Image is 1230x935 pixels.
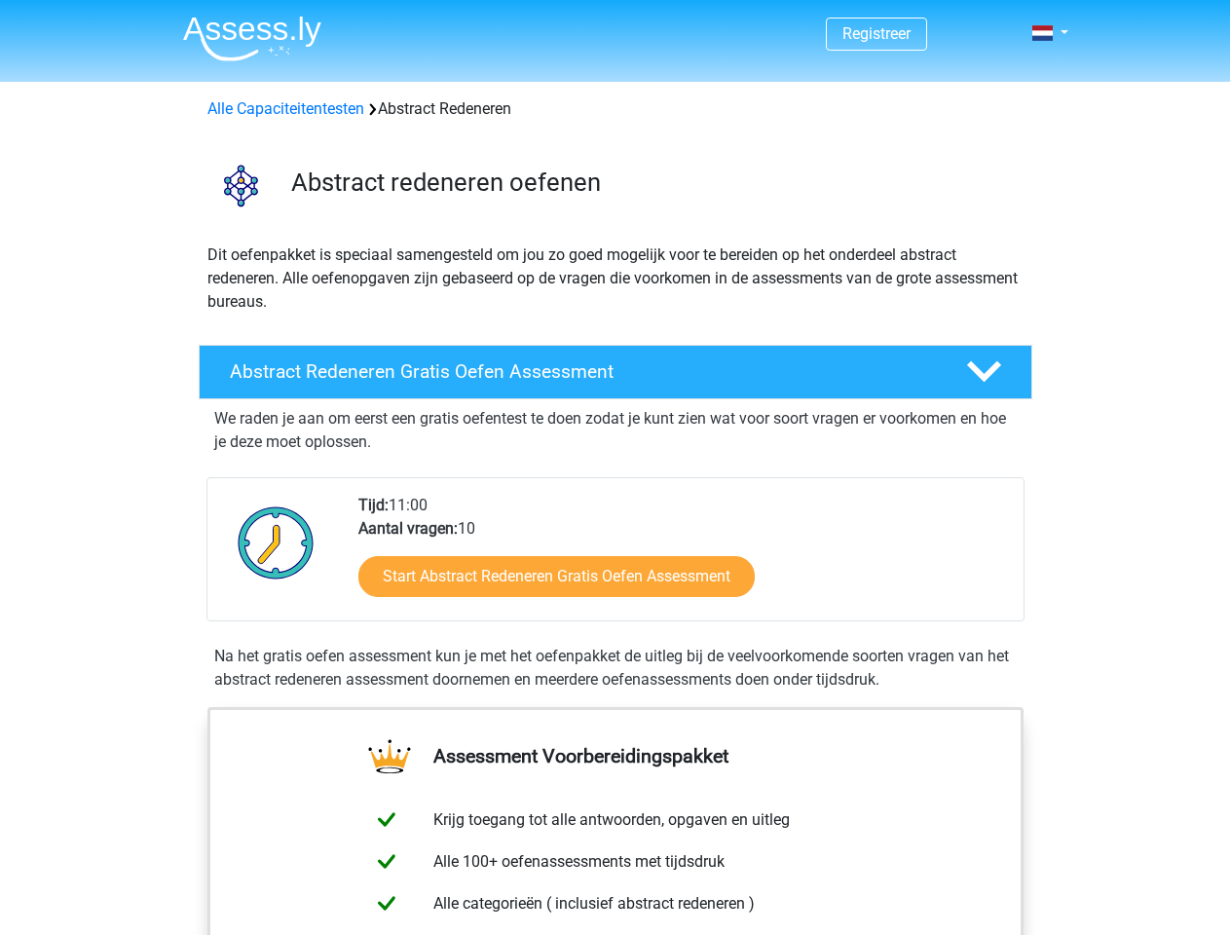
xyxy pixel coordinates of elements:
div: Abstract Redeneren [200,97,1031,121]
a: Abstract Redeneren Gratis Oefen Assessment [191,345,1040,399]
p: We raden je aan om eerst een gratis oefentest te doen zodat je kunt zien wat voor soort vragen er... [214,407,1017,454]
b: Aantal vragen: [358,519,458,538]
a: Start Abstract Redeneren Gratis Oefen Assessment [358,556,755,597]
img: Assessly [183,16,321,61]
img: Klok [227,494,325,591]
div: Na het gratis oefen assessment kun je met het oefenpakket de uitleg bij de veelvoorkomende soorte... [206,645,1025,692]
a: Registreer [842,24,911,43]
a: Alle Capaciteitentesten [207,99,364,118]
h4: Abstract Redeneren Gratis Oefen Assessment [230,360,935,383]
h3: Abstract redeneren oefenen [291,168,1017,198]
img: abstract redeneren [200,144,282,227]
b: Tijd: [358,496,389,514]
div: 11:00 10 [344,494,1023,620]
p: Dit oefenpakket is speciaal samengesteld om jou zo goed mogelijk voor te bereiden op het onderdee... [207,243,1024,314]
